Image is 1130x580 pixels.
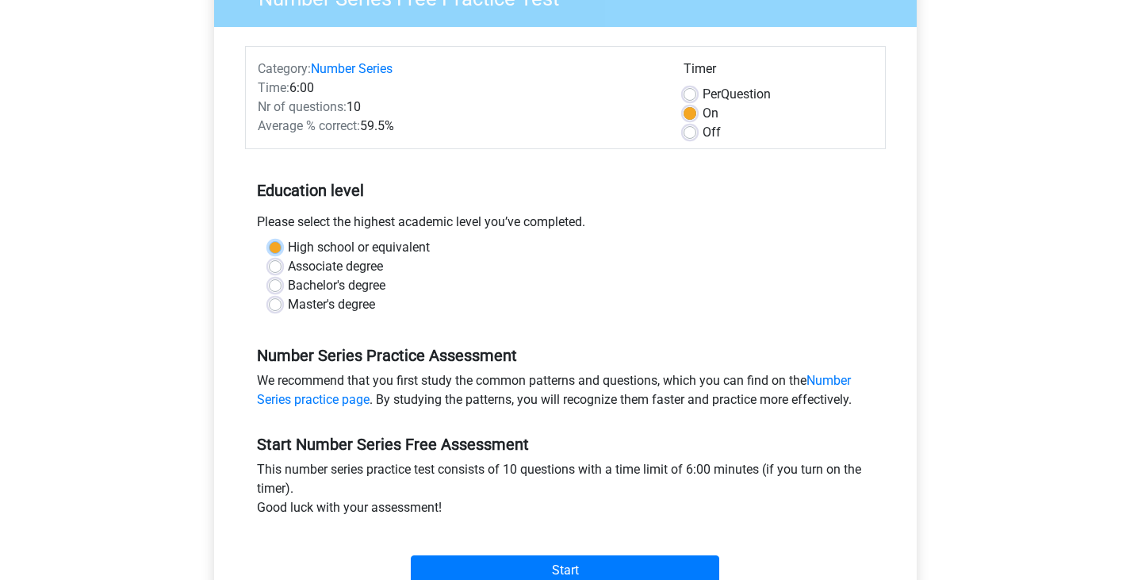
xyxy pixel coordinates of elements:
div: Timer [684,60,873,85]
a: Number Series [311,61,393,76]
a: Number Series practice page [257,373,851,407]
div: 10 [246,98,672,117]
label: Bachelor's degree [288,276,385,295]
div: We recommend that you first study the common patterns and questions, which you can find on the . ... [245,371,886,416]
label: High school or equivalent [288,238,430,257]
span: Per [703,86,721,102]
label: Master's degree [288,295,375,314]
span: Category: [258,61,311,76]
div: 6:00 [246,79,672,98]
label: On [703,104,718,123]
div: Please select the highest academic level you’ve completed. [245,213,886,238]
h5: Start Number Series Free Assessment [257,435,874,454]
h5: Education level [257,175,874,206]
div: 59.5% [246,117,672,136]
span: Average % correct: [258,118,360,133]
div: This number series practice test consists of 10 questions with a time limit of 6:00 minutes (if y... [245,460,886,524]
label: Question [703,85,771,104]
label: Off [703,123,721,142]
label: Associate degree [288,257,383,276]
span: Nr of questions: [258,99,347,114]
h5: Number Series Practice Assessment [257,346,874,365]
span: Time: [258,80,289,95]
